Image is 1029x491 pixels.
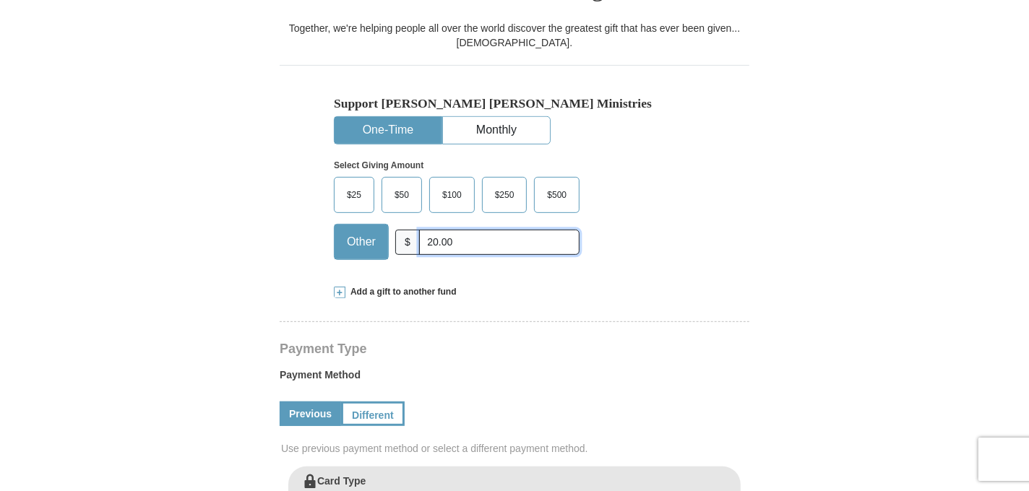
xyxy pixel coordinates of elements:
span: Add a gift to another fund [345,286,457,298]
h5: Support [PERSON_NAME] [PERSON_NAME] Ministries [334,96,695,111]
a: Different [341,401,405,426]
span: $25 [340,184,369,206]
button: Monthly [443,117,550,144]
span: $250 [488,184,522,206]
label: Payment Method [280,368,749,389]
span: $50 [387,184,416,206]
a: Previous [280,401,341,426]
h4: Payment Type [280,343,749,355]
strong: Select Giving Amount [334,160,423,170]
span: Other [340,231,383,253]
button: One-Time [335,117,442,144]
span: $ [395,230,420,255]
span: $500 [540,184,574,206]
div: Together, we're helping people all over the world discover the greatest gift that has ever been g... [280,21,749,50]
input: Other Amount [419,230,580,255]
span: $100 [435,184,469,206]
span: Use previous payment method or select a different payment method. [281,441,751,456]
